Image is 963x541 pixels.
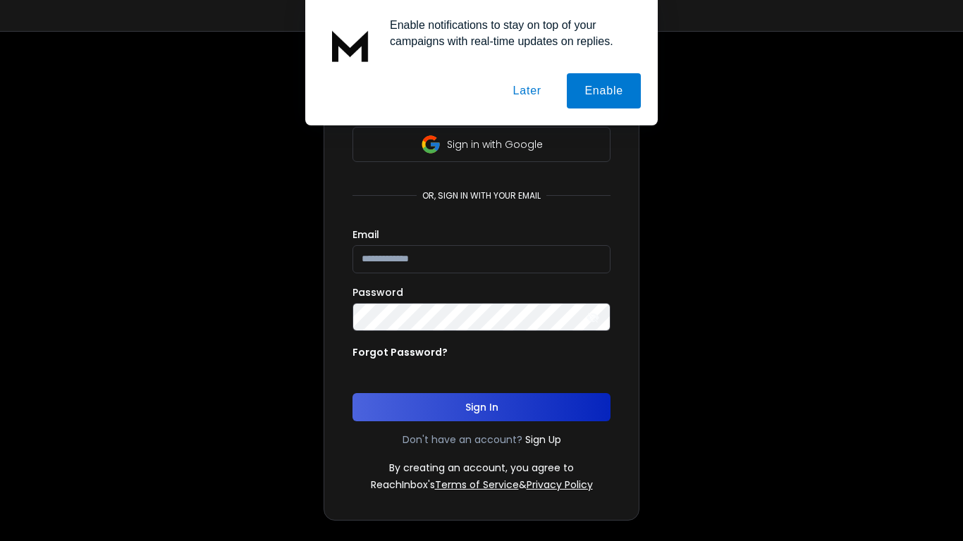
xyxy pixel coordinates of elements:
p: Forgot Password? [352,345,448,359]
a: Privacy Policy [527,478,593,492]
button: Sign In [352,393,611,421]
label: Email [352,230,379,240]
button: Enable [567,73,641,108]
a: Terms of Service [435,478,519,492]
button: Later [495,73,558,108]
img: notification icon [322,17,379,73]
p: or, sign in with your email [417,190,546,201]
p: ReachInbox's & [371,478,593,492]
label: Password [352,287,403,297]
p: By creating an account, you agree to [389,461,574,475]
button: Sign in with Google [352,127,611,162]
p: Sign in with Google [447,137,543,151]
a: Sign Up [525,433,561,447]
p: Don't have an account? [403,433,522,447]
div: Enable notifications to stay on top of your campaigns with real-time updates on replies. [379,17,641,49]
